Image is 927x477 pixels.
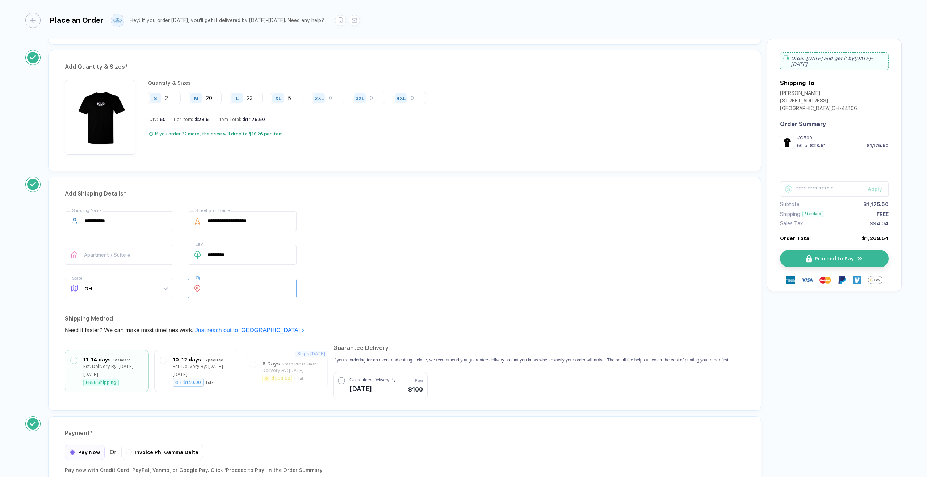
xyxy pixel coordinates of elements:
[194,95,198,101] div: M
[859,181,889,197] button: Apply
[356,95,364,101] div: 3XL
[83,379,119,386] div: FREE Shipping
[241,117,265,122] div: $1,175.50
[815,256,854,261] span: Proceed to Pay
[158,117,166,122] span: 50
[65,61,744,73] div: Add Quantity & Sizes
[780,235,811,241] div: Order Total
[780,221,803,226] div: Sales Tax
[780,121,889,127] div: Order Summary
[195,327,305,333] a: Just reach out to [GEOGRAPHIC_DATA]
[819,274,831,286] img: master-card
[135,449,198,455] span: Invoice Phi Gamma Delta
[113,356,131,364] div: Standard
[275,95,281,101] div: XL
[71,356,143,386] div: 11–14 days StandardEst. Delivery By: [DATE]–[DATE]FREE Shipping
[780,201,801,207] div: Subtotal
[83,356,111,364] div: 11–14 days
[65,466,744,474] div: Pay now with Credit Card, PayPal , Venmo , or Google Pay. Click 'Proceed to Pay' in the Order Sum...
[333,357,730,363] p: If you're ordering for an event and cutting it close, we recommend you guarantee delivery so that...
[155,131,284,137] div: If you order 22 more, the price will drop to $19.26 per item.
[810,143,826,148] div: $23.51
[333,372,428,399] button: Guaranteed Delivery By[DATE]Fee$100
[174,117,211,122] div: Per Item:
[780,90,857,98] div: [PERSON_NAME]
[50,16,104,25] div: Place an Order
[65,445,105,460] div: Pay Now
[806,255,812,263] img: icon
[349,377,395,383] span: Guaranteed Delivery By
[415,377,423,384] span: Fee
[315,95,324,101] div: 2XL
[65,445,203,460] div: Or
[797,143,803,148] div: 50
[205,380,215,385] div: Total
[797,135,889,141] div: #G500
[68,84,132,147] img: 018ba6c0-07aa-49db-a9bd-1376c4b94744_nt_front_1755128569660.jpg
[868,186,889,192] div: Apply
[862,235,889,241] div: $1,269.54
[219,117,265,122] div: Item Total:
[801,274,813,286] img: visa
[780,52,889,70] div: Order [DATE] and get it by [DATE]–[DATE] .
[780,98,857,105] div: [STREET_ADDRESS]
[867,143,889,148] div: $1,175.50
[154,95,157,101] div: S
[868,273,882,287] img: GPay
[65,188,744,200] div: Add Shipping Details
[130,17,324,24] div: Hey! If you order [DATE], you'll get it delivered by [DATE]–[DATE]. Need any help?
[780,80,814,87] div: Shipping To
[780,250,889,267] button: iconProceed to Payicon
[349,383,395,395] span: [DATE]
[333,342,730,354] h2: Guarantee Delivery
[193,117,211,122] div: $23.51
[236,95,239,101] div: L
[408,385,423,394] span: $100
[780,211,800,217] div: Shipping
[173,363,232,378] div: Est. Delivery By: [DATE]–[DATE]
[148,80,432,86] div: Quantity & Sizes
[802,211,823,217] div: Standard
[869,221,889,226] div: $94.04
[160,356,232,386] div: 10–12 days ExpeditedEst. Delivery By: [DATE]–[DATE]$148.00Total
[84,279,168,298] span: OH
[173,378,204,387] div: $148.00
[853,276,861,284] img: Venmo
[780,105,857,113] div: [GEOGRAPHIC_DATA] , OH - 44106
[111,14,124,27] img: user profile
[838,276,846,284] img: Paypal
[83,363,143,378] div: Est. Delivery By: [DATE]–[DATE]
[863,201,889,207] div: $1,175.50
[65,427,744,439] div: Payment
[877,211,889,217] div: FREE
[804,143,808,148] div: x
[397,95,406,101] div: 4XL
[149,117,166,122] div: Qty:
[78,449,100,455] span: Pay Now
[65,313,744,325] div: Shipping Method
[204,356,223,364] div: Expedited
[173,356,201,364] div: 10–12 days
[857,255,863,262] img: icon
[782,137,792,147] img: 018ba6c0-07aa-49db-a9bd-1376c4b94744_nt_front_1755128569660.jpg
[121,445,203,460] div: Invoice Phi Gamma Delta
[786,276,795,284] img: express
[65,325,744,336] div: Need it faster? We can make most timelines work.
